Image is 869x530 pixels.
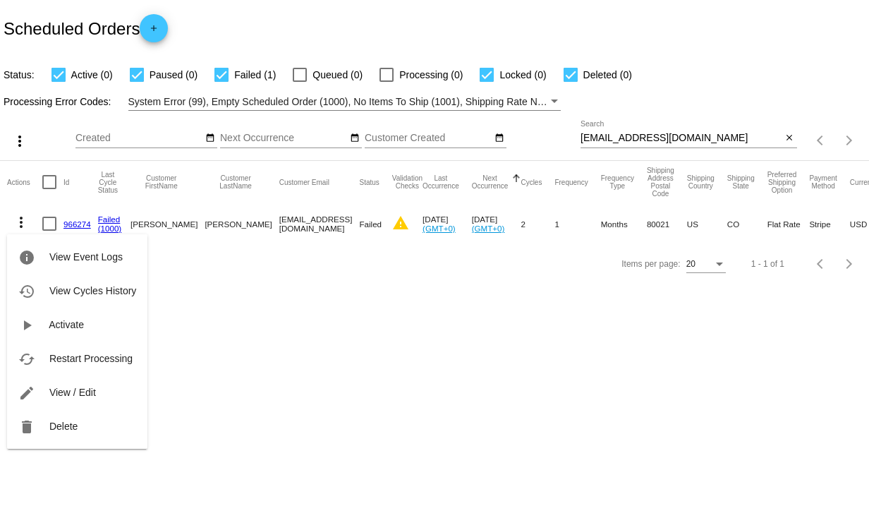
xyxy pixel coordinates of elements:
[49,251,123,263] span: View Event Logs
[18,351,35,368] mat-icon: cached
[18,317,35,334] mat-icon: play_arrow
[49,387,96,398] span: View / Edit
[18,283,35,300] mat-icon: history
[49,319,84,330] span: Activate
[18,249,35,266] mat-icon: info
[18,418,35,435] mat-icon: delete
[18,385,35,402] mat-icon: edit
[49,353,133,364] span: Restart Processing
[49,421,78,432] span: Delete
[49,285,136,296] span: View Cycles History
